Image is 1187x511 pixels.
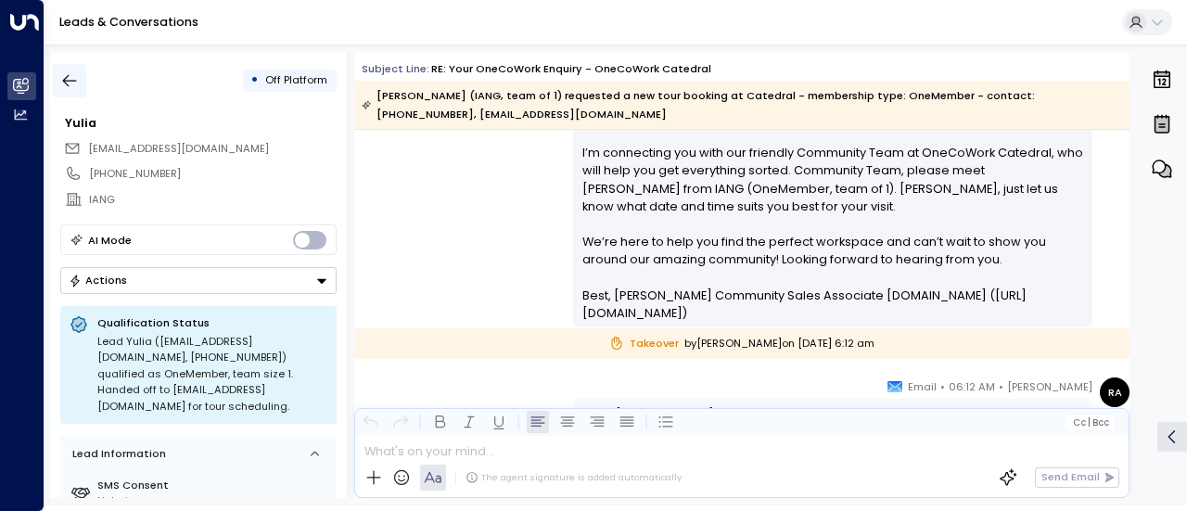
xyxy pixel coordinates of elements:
[88,141,269,157] span: yulia.dorofeeva@mail.ru
[999,377,1003,396] span: •
[59,14,198,30] a: Leads & Conversations
[362,61,429,76] span: Subject Line:
[97,315,327,330] p: Qualification Status
[60,267,337,294] button: Actions
[88,141,269,156] span: [EMAIL_ADDRESS][DOMAIN_NAME]
[97,478,330,493] label: SMS Consent
[940,377,945,396] span: •
[1100,377,1130,407] div: RA
[1007,377,1092,396] span: [PERSON_NAME]
[389,411,412,433] button: Redo
[466,471,682,484] div: The agent signature is added automatically
[360,411,382,433] button: Undo
[88,231,132,249] div: AI Mode
[89,192,336,208] div: IANG
[431,61,711,77] div: RE: Your OneCoWork Enquiry - OneCoWork Catedral
[362,86,1120,123] div: [PERSON_NAME] (IANG, team of 1) requested a new tour booking at Catedral - membership type: OneMe...
[67,446,166,462] div: Lead Information
[949,377,995,396] span: 06:12 AM
[60,267,337,294] div: Button group with a nested menu
[265,72,327,87] span: Off Platform
[1073,417,1109,428] span: Cc Bcc
[908,377,937,396] span: Email
[69,274,127,287] div: Actions
[1088,417,1091,428] span: |
[97,334,327,415] div: Lead Yulia ([EMAIL_ADDRESS][DOMAIN_NAME], [PHONE_NUMBER]) qualified as OneMember, team size 1. Ha...
[609,336,679,351] span: Takeover
[582,405,717,423] span: Hello [PERSON_NAME],
[97,493,330,509] div: Not given
[250,67,259,94] div: •
[1066,415,1115,429] button: Cc|Bcc
[89,166,336,182] div: [PHONE_NUMBER]
[65,114,336,132] div: Yulia
[354,328,1130,359] div: by [PERSON_NAME] on [DATE] 6:12 am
